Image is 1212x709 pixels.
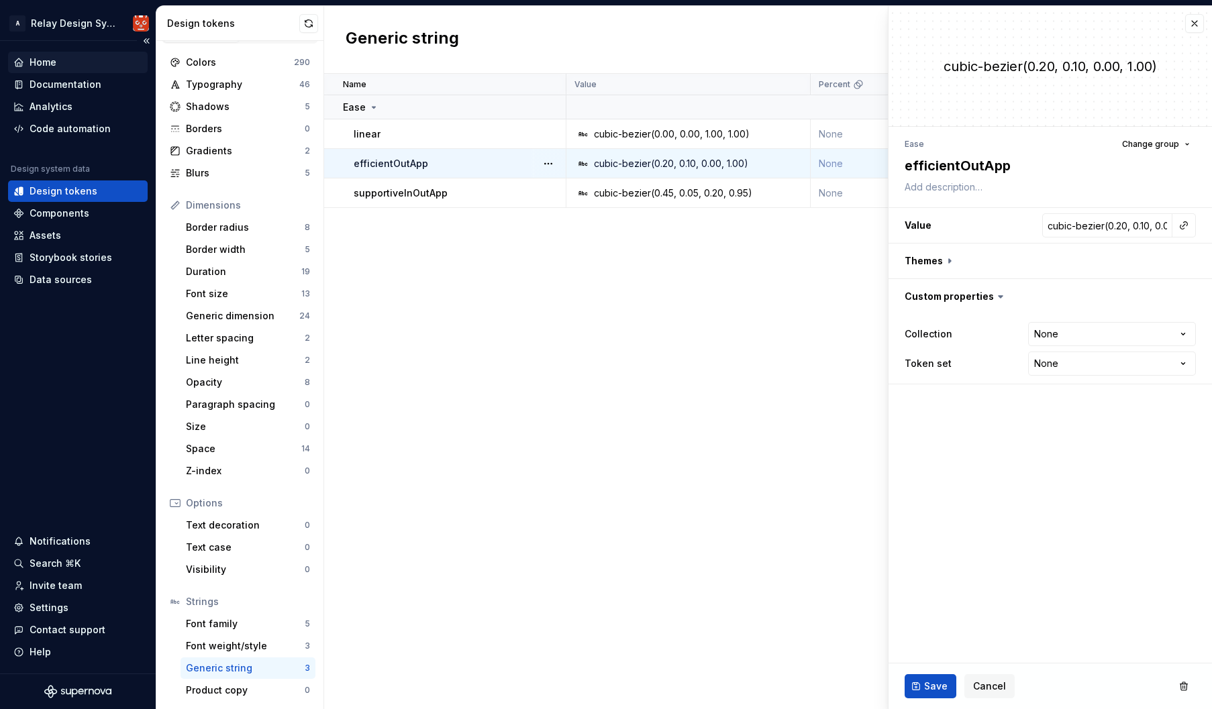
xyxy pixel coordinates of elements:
a: Borders0 [164,118,315,140]
td: None [811,149,958,178]
div: Design tokens [30,184,97,198]
a: Font size13 [181,283,315,305]
div: Letter spacing [186,331,305,345]
div: Font size [186,287,301,301]
div: 5 [305,168,310,178]
td: None [811,119,958,149]
p: Name [343,79,366,90]
button: Notifications [8,531,148,552]
div: 0 [305,123,310,134]
div: Border width [186,243,305,256]
div: 0 [305,564,310,575]
h2: Generic string [346,28,459,52]
div: 0 [305,685,310,696]
div: 3 [305,641,310,651]
div: Product copy [186,684,305,697]
a: Z-index0 [181,460,315,482]
button: Save [905,674,956,698]
p: Percent [819,79,850,90]
a: Font weight/style3 [181,635,315,657]
div: Text decoration [186,519,305,532]
p: Ease [343,101,366,114]
div: 0 [305,520,310,531]
a: Font family5 [181,613,315,635]
div: Settings [30,601,68,614]
a: Supernova Logo [44,685,111,698]
div: Dimensions [186,199,310,212]
div: Font weight/style [186,639,305,653]
div: Z-index [186,464,305,478]
a: Components [8,203,148,224]
a: Paragraph spacing0 [181,394,315,415]
div: Help [30,645,51,659]
a: Shadows5 [164,96,315,117]
a: Space14 [181,438,315,459]
div: Design tokens [167,17,299,30]
div: 13 [301,288,310,299]
div: 5 [305,244,310,255]
a: Blurs5 [164,162,315,184]
div: Documentation [30,78,101,91]
button: Help [8,641,148,663]
div: Generic dimension [186,309,299,323]
p: supportiveInOutApp [354,186,448,200]
a: Colors290 [164,52,315,73]
a: Invite team [8,575,148,596]
a: Text case0 [181,537,315,558]
div: cubic-bezier(0.20, 0.10, 0.00, 1.00) [594,157,748,170]
div: Space [186,442,301,455]
div: 0 [305,466,310,476]
div: Gradients [186,144,305,158]
div: Border radius [186,221,305,234]
div: 2 [305,355,310,366]
div: Notifications [30,535,91,548]
p: Value [574,79,597,90]
button: Collapse sidebar [137,32,156,50]
a: Storybook stories [8,247,148,268]
span: Save [924,679,948,693]
div: 3 [305,663,310,673]
div: cubic-bezier(0.45, 0.05, 0.20, 0.95) [594,186,752,200]
div: Home [30,56,56,69]
div: Invite team [30,579,82,592]
div: Opacity [186,376,305,389]
label: Token set [905,357,952,370]
div: Data sources [30,273,92,286]
a: Size0 [181,416,315,437]
a: Generic dimension24 [181,305,315,327]
div: Generic string [186,661,305,675]
div: 0 [305,399,310,410]
a: Home [8,52,148,73]
textarea: efficientOutApp [902,154,1193,178]
div: 19 [301,266,310,277]
div: 14 [301,443,310,454]
div: Options [186,496,310,510]
div: 290 [294,57,310,68]
div: A [9,15,26,32]
div: Storybook stories [30,251,112,264]
a: Analytics [8,96,148,117]
img: Heath [133,15,149,32]
a: Design tokens [8,180,148,202]
a: Border width5 [181,239,315,260]
div: 2 [305,146,310,156]
div: Design system data [11,164,90,174]
p: efficientOutApp [354,157,428,170]
div: 5 [305,101,310,112]
a: Code automation [8,118,148,140]
p: linear [354,127,381,141]
div: Strings [186,595,310,608]
div: Font family [186,617,305,631]
div: 2 [305,333,310,343]
td: None [811,178,958,208]
div: Shadows [186,100,305,113]
div: Blurs [186,166,305,180]
div: Contact support [30,623,105,637]
a: Duration19 [181,261,315,282]
button: Search ⌘K [8,553,148,574]
div: cubic-bezier(0.00, 0.00, 1.00, 1.00) [594,127,750,141]
a: Documentation [8,74,148,95]
div: Search ⌘K [30,557,81,570]
span: Cancel [973,679,1006,693]
div: Visibility [186,563,305,576]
